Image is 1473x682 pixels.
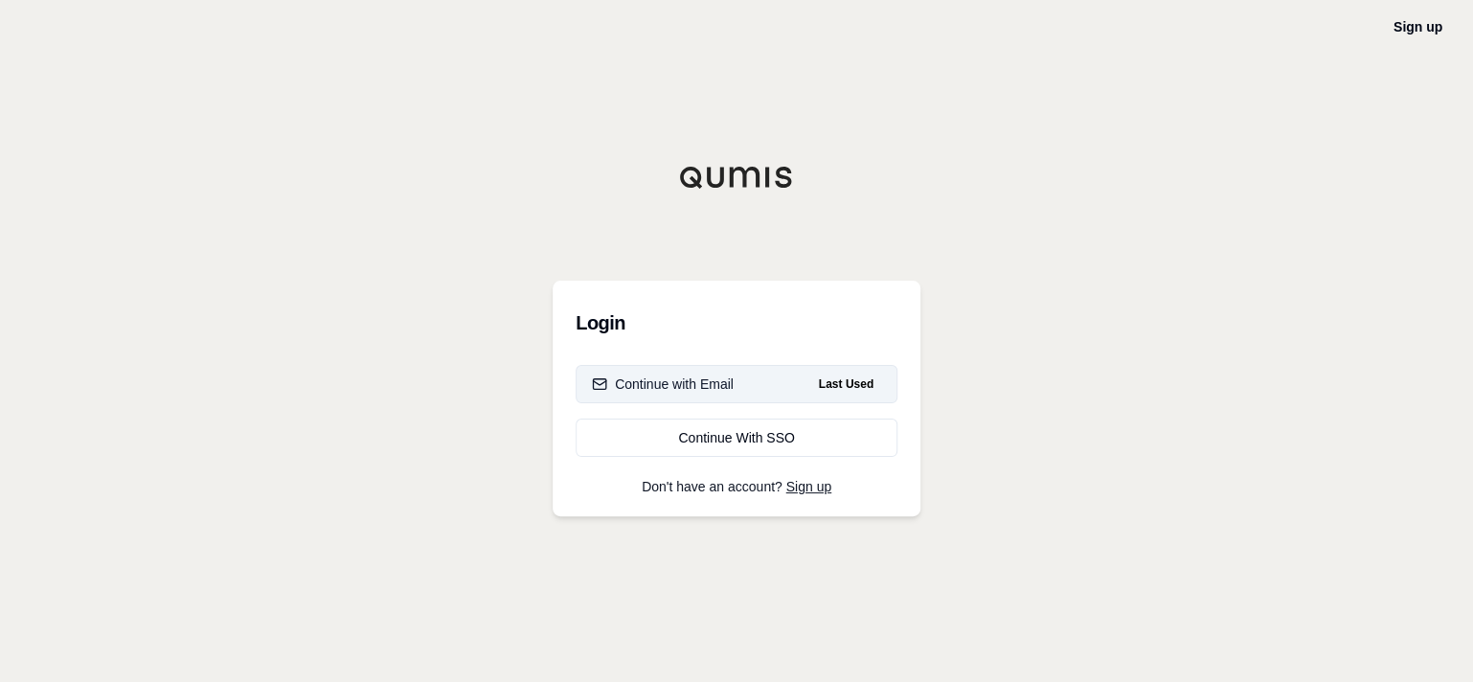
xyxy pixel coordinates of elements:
[576,419,897,457] a: Continue With SSO
[576,480,897,493] p: Don't have an account?
[592,428,881,447] div: Continue With SSO
[679,166,794,189] img: Qumis
[592,375,734,394] div: Continue with Email
[1394,19,1442,34] a: Sign up
[786,479,831,494] a: Sign up
[576,365,897,403] button: Continue with EmailLast Used
[576,304,897,342] h3: Login
[811,373,881,396] span: Last Used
